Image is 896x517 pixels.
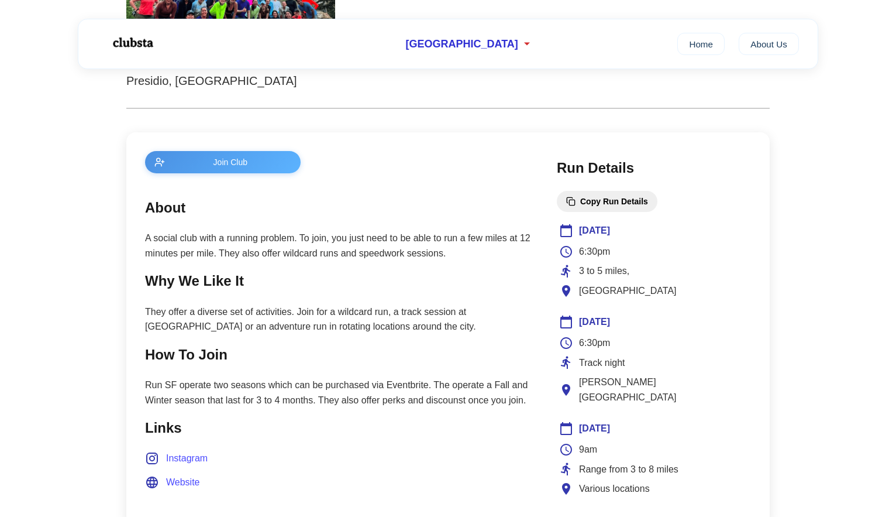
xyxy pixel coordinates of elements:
span: [DATE] [579,223,610,238]
p: Presidio, [GEOGRAPHIC_DATA] [126,71,770,90]
a: Website [145,475,200,490]
a: Home [677,33,725,55]
span: Join Club [170,158,291,167]
span: Various locations [579,481,650,497]
span: [GEOGRAPHIC_DATA] [579,283,677,299]
p: They offer a diverse set of activities. Join for a wildcard run, a track session at [GEOGRAPHIC_D... [145,304,533,334]
span: Track night [579,355,625,371]
span: Range from 3 to 8 miles [579,462,678,477]
p: Run SF operate two seasons which can be purchased via Eventbrite. The operate a Fall and Winter s... [145,378,533,408]
a: Instagram [145,451,208,466]
button: Copy Run Details [557,191,657,212]
h2: Why We Like It [145,270,533,292]
h2: How To Join [145,344,533,366]
span: 6:30pm [579,244,610,259]
span: [DATE] [579,421,610,436]
span: Website [166,475,200,490]
h2: Links [145,417,533,439]
span: Instagram [166,451,208,466]
span: 9am [579,442,597,457]
span: 6:30pm [579,335,610,351]
h2: About [145,197,533,219]
a: About Us [739,33,799,55]
p: A social club with a running problem. To join, you just need to be able to run a few miles at 12 ... [145,231,533,261]
span: [PERSON_NAME][GEOGRAPHIC_DATA] [579,375,749,405]
button: Join Club [145,151,301,173]
h2: Run Details [557,157,751,179]
span: [DATE] [579,314,610,330]
img: Logo [97,28,167,57]
span: 3 to 5 miles, [579,263,629,279]
a: Join Club [145,151,533,173]
span: [GEOGRAPHIC_DATA] [405,38,518,50]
